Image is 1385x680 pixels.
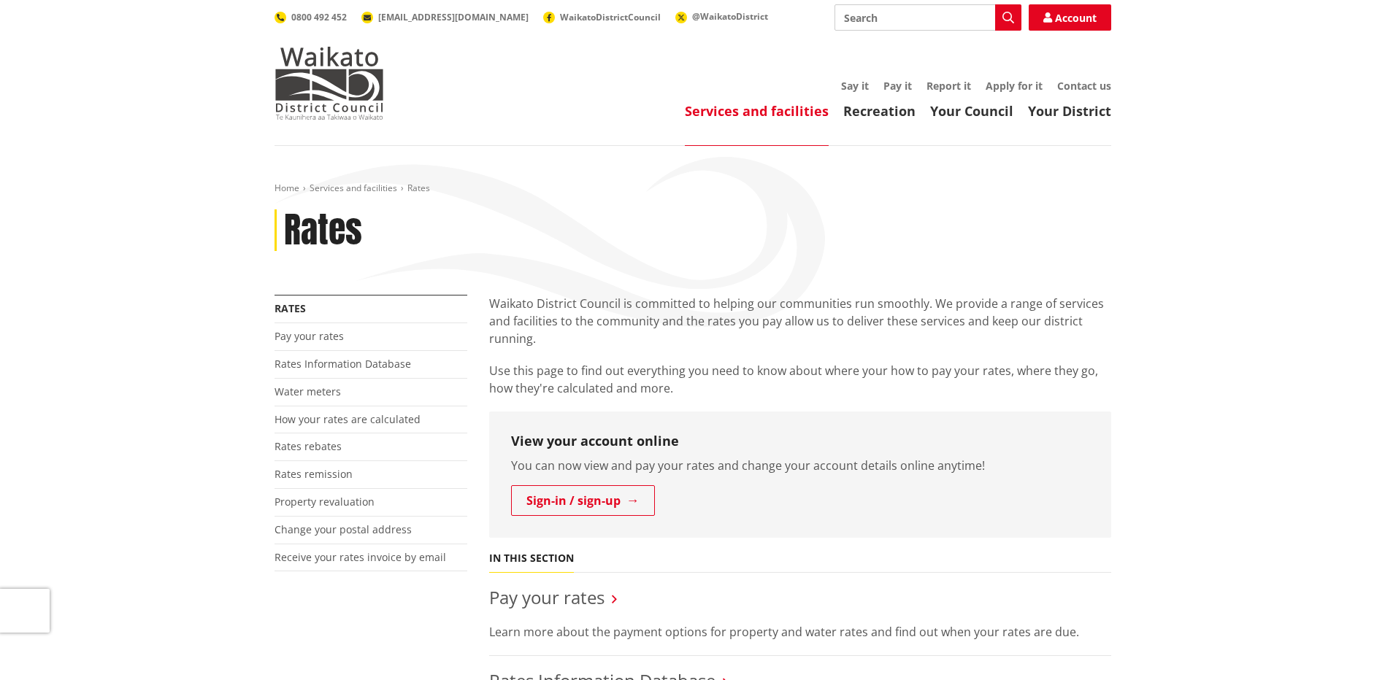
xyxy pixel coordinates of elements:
a: Receive your rates invoice by email [275,550,446,564]
a: Report it [926,79,971,93]
span: Rates [407,182,430,194]
img: Waikato District Council - Te Kaunihera aa Takiwaa o Waikato [275,47,384,120]
a: How your rates are calculated [275,412,421,426]
a: Apply for it [986,79,1043,93]
span: @WaikatoDistrict [692,10,768,23]
a: 0800 492 452 [275,11,347,23]
span: 0800 492 452 [291,11,347,23]
p: Learn more about the payment options for property and water rates and find out when your rates ar... [489,623,1111,641]
a: @WaikatoDistrict [675,10,768,23]
a: [EMAIL_ADDRESS][DOMAIN_NAME] [361,11,529,23]
a: Property revaluation [275,495,375,509]
p: You can now view and pay your rates and change your account details online anytime! [511,457,1089,474]
a: Rates [275,301,306,315]
span: [EMAIL_ADDRESS][DOMAIN_NAME] [378,11,529,23]
a: Your Council [930,102,1013,120]
p: Waikato District Council is committed to helping our communities run smoothly. We provide a range... [489,295,1111,347]
h3: View your account online [511,433,1089,449]
a: Rates Information Database [275,357,411,371]
input: Search input [835,4,1021,31]
a: Sign-in / sign-up [511,485,655,516]
h5: In this section [489,552,574,565]
a: Rates remission [275,467,353,481]
a: Services and facilities [310,182,397,194]
a: Pay your rates [489,585,605,609]
p: Use this page to find out everything you need to know about where your how to pay your rates, whe... [489,362,1111,397]
nav: breadcrumb [275,182,1111,195]
a: Recreation [843,102,916,120]
a: Pay your rates [275,329,344,343]
a: Water meters [275,385,341,398]
span: WaikatoDistrictCouncil [560,11,661,23]
h1: Rates [284,209,362,252]
a: WaikatoDistrictCouncil [543,11,661,23]
a: Account [1029,4,1111,31]
a: Contact us [1057,79,1111,93]
a: Your District [1028,102,1111,120]
a: Say it [841,79,869,93]
a: Pay it [883,79,912,93]
a: Home [275,182,299,194]
a: Change your postal address [275,522,412,536]
a: Services and facilities [685,102,829,120]
a: Rates rebates [275,439,342,453]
